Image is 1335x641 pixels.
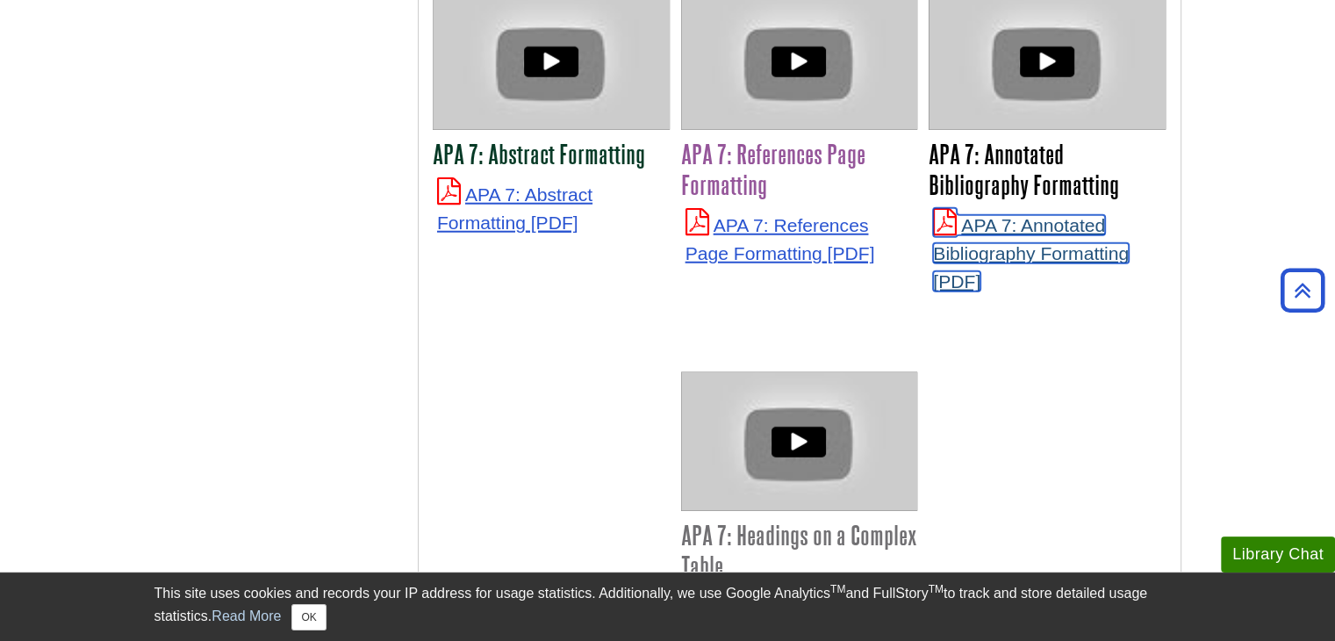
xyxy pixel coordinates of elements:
a: APA 7: References Page Formatting [685,215,875,263]
h3: APA 7: Headings on a Complex Table [681,520,918,581]
h3: APA 7: Abstract Formatting [433,139,670,169]
a: Back to Top [1274,278,1331,302]
div: Video: APA 7: Headings on a Complex Table [681,372,918,510]
sup: TM [929,583,944,595]
h3: APA 7: Annotated Bibliography Formatting [929,139,1166,200]
iframe: APA 7: Headings on a Complex Table [681,372,918,510]
a: APA 7: Abstract Formatting [437,184,592,233]
button: Library Chat [1221,537,1335,573]
a: Read More [212,609,281,623]
a: APA 7: Annotated Bibliography Formatting [933,215,1129,291]
sup: TM [830,583,845,595]
button: Close [291,604,326,630]
div: This site uses cookies and records your IP address for usage statistics. Additionally, we use Goo... [154,583,1181,630]
h3: APA 7: References Page Formatting [681,139,918,200]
